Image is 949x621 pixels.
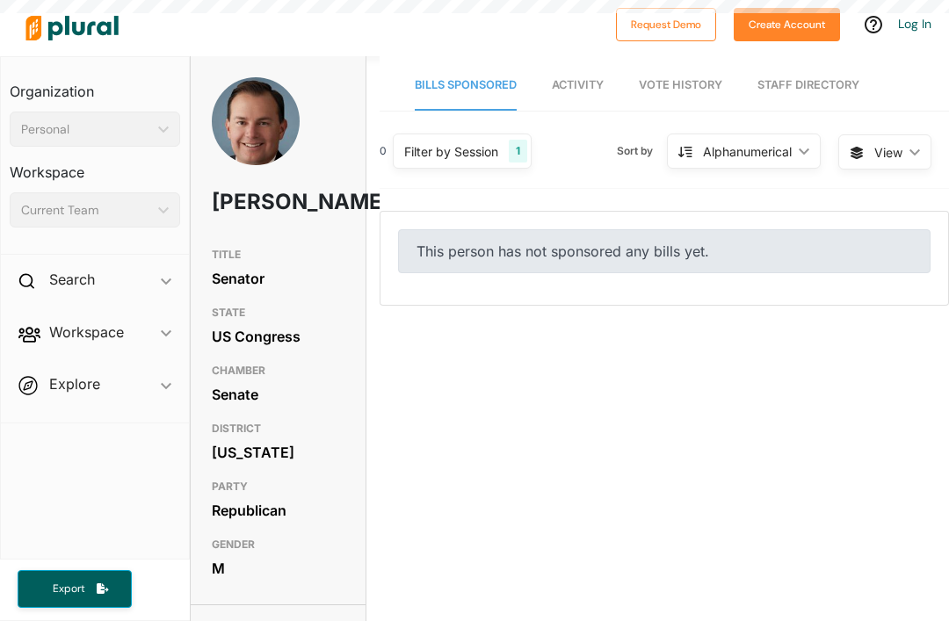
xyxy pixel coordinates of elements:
span: Sort by [617,143,667,159]
h2: Search [49,270,95,289]
div: Republican [212,497,344,524]
div: Senate [212,381,344,408]
div: Current Team [21,201,151,220]
a: Create Account [734,14,840,32]
div: Personal [21,120,151,139]
img: Headshot of Mike Lee [212,77,300,184]
a: Bills Sponsored [415,61,517,111]
span: View [874,143,902,162]
div: This person has not sponsored any bills yet. [398,229,931,273]
div: Filter by Session [404,142,498,161]
h3: Organization [10,66,180,105]
a: Staff Directory [757,61,859,111]
button: Create Account [734,8,840,41]
h3: TITLE [212,244,344,265]
div: M [212,555,344,581]
span: Activity [552,78,604,91]
span: Bills Sponsored [415,78,517,91]
a: Activity [552,61,604,111]
div: Alphanumerical [703,142,792,161]
h3: CHAMBER [212,360,344,381]
h3: DISTRICT [212,418,344,439]
div: 1 [509,140,527,162]
h3: STATE [212,302,344,323]
a: Request Demo [616,14,716,32]
button: Export [18,570,132,608]
span: Export [40,581,97,596]
div: Senator [212,265,344,292]
h3: GENDER [212,534,344,555]
div: 0 [380,143,387,159]
button: Request Demo [616,8,716,41]
h3: Workspace [10,147,180,185]
span: Vote History [639,78,722,91]
h3: PARTY [212,476,344,497]
div: [US_STATE] [212,439,344,466]
a: Vote History [639,61,722,111]
div: US Congress [212,323,344,350]
a: Log In [898,16,931,32]
h1: [PERSON_NAME] [212,176,292,228]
